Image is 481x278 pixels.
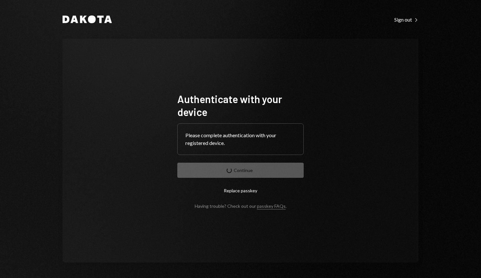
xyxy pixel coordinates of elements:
[195,203,287,209] div: Having trouble? Check out our .
[177,92,304,118] h1: Authenticate with your device
[177,183,304,198] button: Replace passkey
[394,16,418,23] a: Sign out
[185,131,296,147] div: Please complete authentication with your registered device.
[257,203,286,209] a: passkey FAQs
